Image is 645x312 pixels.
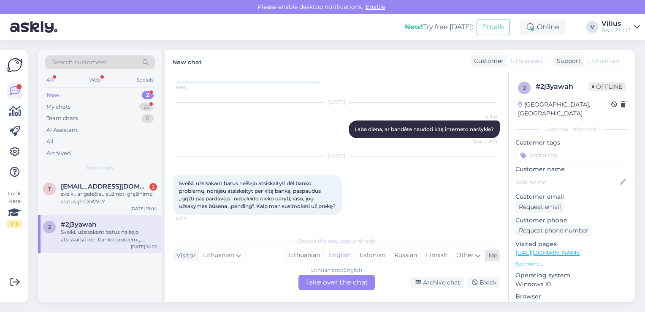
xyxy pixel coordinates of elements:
[515,225,592,236] div: Request phone number
[410,277,463,288] div: Archive chat
[311,266,362,274] div: Lithuanian to English
[485,251,497,260] div: Me
[46,114,78,123] div: Team chats
[586,21,598,33] div: V
[46,91,60,99] div: New
[203,251,234,260] span: Lithuanian
[173,251,196,260] div: Visitor
[48,224,51,230] span: 2
[355,249,390,262] div: Estonian
[515,292,628,301] p: Browser
[515,260,628,268] p: See more ...
[45,74,54,85] div: All
[141,114,154,123] div: 0
[355,126,494,132] span: Laba diena, ar bandėte naudoti kitą interneto naršyklę?
[477,19,510,35] button: Emails
[61,228,157,244] div: Sveiki, užsisakant batus neišejo atsiskaityti dėl banko problemų, norėjau atsiskaityt per kitą ba...
[173,237,500,245] div: Choose the language and reply
[176,85,207,91] span: 19:56
[471,57,504,66] div: Customer
[520,19,566,35] div: Online
[518,100,611,118] div: [GEOGRAPHIC_DATA], [GEOGRAPHIC_DATA]
[173,99,500,106] div: [DATE]
[405,22,473,32] div: Try free [DATE]:
[61,221,96,228] span: #2j3yawah
[515,138,628,147] p: Customer tags
[46,149,71,158] div: Archived
[7,57,23,73] img: Askly Logo
[511,57,542,66] span: Lithuanian
[298,275,375,290] div: Take over the chat
[324,249,355,262] div: English
[515,201,564,213] div: Request email
[588,82,626,91] span: Offline
[46,103,70,111] div: My chats
[142,91,154,99] div: 2
[48,186,51,192] span: t
[515,240,628,249] p: Visited pages
[87,74,102,85] div: Web
[602,27,631,34] div: BALLZY LIT
[467,277,500,288] div: Block
[149,183,157,191] div: 2
[536,82,588,92] div: # 2j3yawah
[176,216,207,222] span: 14:22
[553,57,581,66] div: Support
[87,164,114,172] span: New chats
[405,23,423,31] b: New!
[515,216,628,225] p: Customer phone
[135,74,155,85] div: Socials
[7,190,22,228] div: Look Here
[523,85,526,91] span: 2
[515,280,628,289] p: Windows 10
[516,178,618,187] input: Add name
[172,55,202,67] label: New chat
[46,126,78,134] div: AI Assistant
[61,190,157,205] div: sveiki, ar galėčiau sužinoti grąžinimo statusą? CXWVLY
[602,20,640,34] a: ViliusBALLZY LIT
[588,57,619,66] span: Lithuanian
[456,251,474,259] span: Other
[390,249,421,262] div: Russian
[139,103,154,111] div: 25
[421,249,452,262] div: Finnish
[515,126,628,133] div: Customer information
[515,271,628,280] p: Operating system
[173,153,500,160] div: [DATE]
[46,137,54,146] div: All
[7,220,22,228] div: 1 / 3
[285,249,324,262] div: Lithuanian
[515,301,628,310] p: Chrome [TECHNICAL_ID]
[179,180,336,209] span: Sveiki, užsisakant batus neišejo atsiskaityti dėl banko problemų, norėjau atsiskaityt per kitą ba...
[515,149,628,161] input: Add a tag
[131,244,157,250] div: [DATE] 14:22
[515,165,628,174] p: Customer name
[130,205,157,212] div: [DATE] 15:04
[61,183,149,190] span: tatjanasakovic@gmail.com
[602,20,631,27] div: Vilius
[466,114,497,120] span: Vilius
[515,192,628,201] p: Customer email
[52,58,106,67] span: Search customers
[515,249,582,257] a: [URL][DOMAIN_NAME]
[363,3,388,11] span: Enable
[466,139,497,145] span: Seen ✓ 8:53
